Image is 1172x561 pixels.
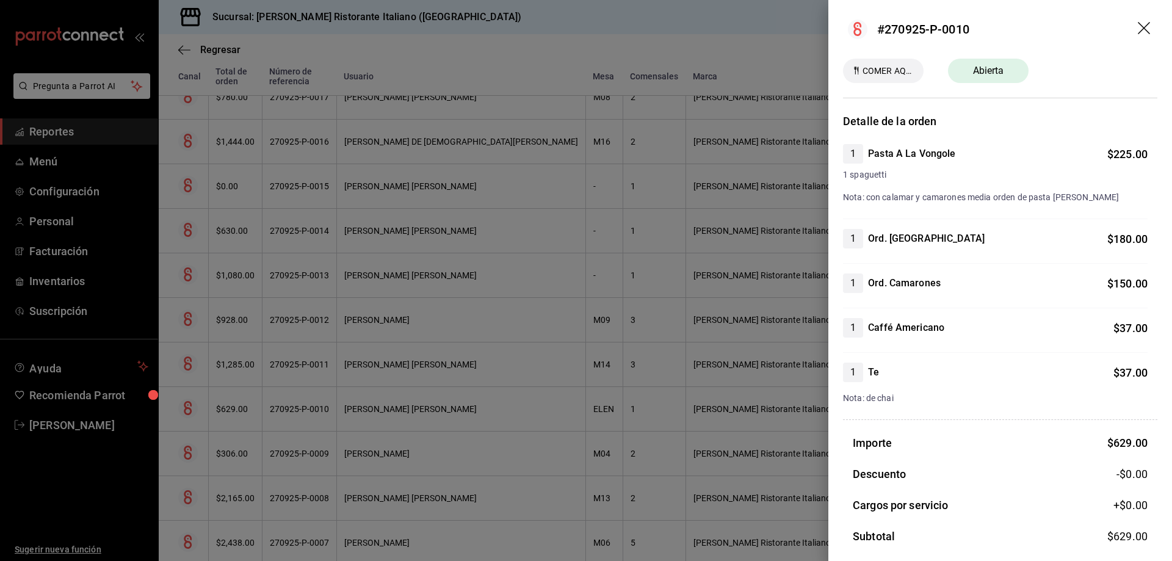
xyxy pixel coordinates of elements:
h3: Detalle de la orden [843,113,1157,129]
span: $ 225.00 [1107,148,1148,161]
h3: Cargos por servicio [853,497,949,513]
div: #270925-P-0010 [877,20,969,38]
span: 1 [843,365,863,380]
span: 1 [843,276,863,291]
h4: Ord. Camarones [868,276,941,291]
span: 1 [843,231,863,246]
span: 1 spaguetti [843,168,1148,181]
h3: Importe [853,435,892,451]
span: COMER AQUÍ [858,65,919,78]
button: drag [1138,22,1152,37]
h4: Caffé Americano [868,320,944,335]
span: $ 37.00 [1113,322,1148,335]
h3: Descuento [853,466,906,482]
span: $ 150.00 [1107,277,1148,290]
span: $ 37.00 [1113,366,1148,379]
span: 1 [843,320,863,335]
span: -$0.00 [1116,466,1148,482]
h3: Subtotal [853,528,895,545]
span: +$ 0.00 [1113,497,1148,513]
span: Nota: con calamar y camarones media orden de pasta [PERSON_NAME] [843,192,1119,202]
h4: Pasta A La Vongole [868,147,955,161]
h4: Ord. [GEOGRAPHIC_DATA] [868,231,985,246]
h4: Te [868,365,879,380]
span: Nota: de chai [843,393,894,403]
span: Abierta [966,63,1011,78]
span: $ 629.00 [1107,530,1148,543]
span: $ 629.00 [1107,436,1148,449]
span: $ 180.00 [1107,233,1148,245]
span: 1 [843,147,863,161]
